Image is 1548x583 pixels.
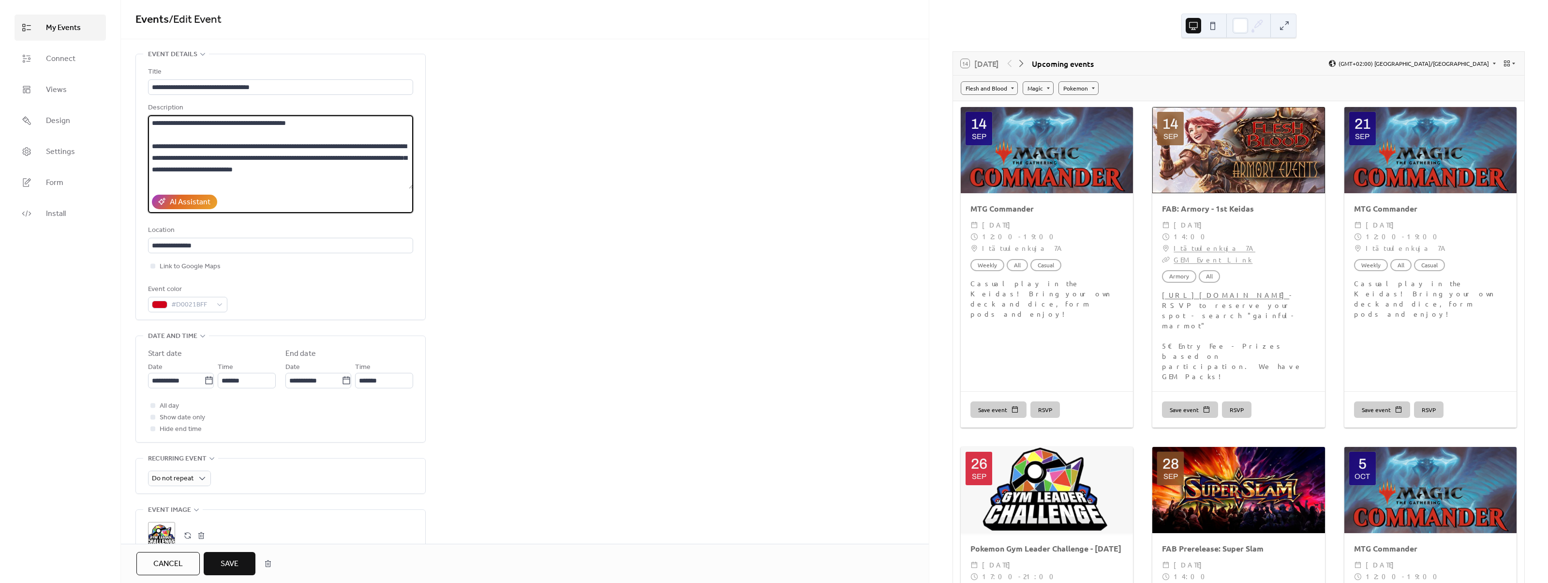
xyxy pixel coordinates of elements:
div: Start date [148,348,182,360]
span: 19:00 [1023,231,1059,243]
button: Save [204,552,255,575]
div: 5 [1358,457,1367,471]
span: / Edit Event [169,9,222,31]
span: Event image [148,505,191,516]
span: 12:00 [1366,231,1402,243]
div: ​ [1354,219,1362,231]
div: ​ [1162,254,1170,266]
span: [DATE] [1174,219,1207,231]
span: Settings [46,146,75,158]
div: ​ [970,219,978,231]
div: ​ [970,559,978,571]
button: RSVP [1222,401,1251,418]
div: 28 [1162,457,1179,471]
div: Sep [1163,133,1178,140]
span: 17:00 [982,571,1018,583]
span: 14:00 [1174,571,1211,583]
div: End date [285,348,316,360]
div: MTG Commander [961,203,1133,215]
div: ​ [970,243,978,254]
button: Cancel [136,552,200,575]
span: Link to Google Maps [160,261,221,273]
span: Show date only [160,412,205,424]
div: Oct [1354,473,1370,480]
span: Save [221,558,238,570]
div: ​ [1354,559,1362,571]
a: GEM Event Link [1174,255,1252,264]
div: - RSVP to reserve your spot - search "gainful-marmot" 5€ Entry Fee - Prizes based on participatio... [1152,290,1325,382]
span: Install [46,208,66,220]
div: ​ [970,571,978,583]
span: Hide end time [160,424,202,435]
span: #D0021BFF [171,299,212,311]
div: Title [148,66,411,78]
span: Event details [148,49,197,61]
a: Settings [15,138,106,165]
span: Date [148,362,163,373]
button: RSVP [1414,401,1444,418]
button: AI Assistant [152,195,217,209]
span: Time [355,362,371,373]
span: [DATE] [982,219,1015,231]
div: ​ [1162,571,1170,583]
span: [DATE] [982,559,1015,571]
span: - [1402,571,1407,583]
div: Upcoming events [1032,58,1094,69]
a: My Events [15,15,106,41]
div: Location [148,225,411,236]
span: - [1402,231,1407,243]
a: Itätuulenkuja 7A [1174,243,1255,254]
div: ​ [970,231,978,243]
div: ​ [1162,559,1170,571]
div: ​ [1354,243,1362,254]
div: Description [148,102,411,114]
a: Install [15,200,106,227]
span: Cancel [153,558,183,570]
div: ​ [1162,219,1170,231]
a: Events [135,9,169,31]
div: ​ [1354,231,1362,243]
div: Casual play in the Keidas! Bring your own deck and dice, form pods and enjoy! [961,278,1133,319]
button: Save event [1162,401,1218,418]
div: ​ [1354,571,1362,583]
span: 21:00 [1023,571,1059,583]
span: [DATE] [1366,219,1399,231]
div: Sep [1163,473,1178,480]
a: Connect [15,46,106,72]
div: Casual play in the Keidas! Bring your own deck and dice, form pods and enjoy! [1344,278,1517,319]
a: Form [15,169,106,196]
div: AI Assistant [170,197,210,208]
span: Time [218,362,233,373]
span: Form [46,177,63,189]
button: RSVP [1030,401,1060,418]
a: FAB: Armory - 1st Keidas [1162,203,1254,214]
span: 14:00 [1174,231,1211,243]
span: [DATE] [1366,559,1399,571]
span: Design [46,115,70,127]
a: Design [15,107,106,134]
div: Sep [1355,133,1369,140]
span: All day [160,400,179,412]
a: [URL][DOMAIN_NAME] [1162,291,1289,299]
span: 12:00 [982,231,1018,243]
span: - [1018,571,1023,583]
div: 21 [1354,117,1370,131]
span: [DATE] [1174,559,1207,571]
div: 14 [1162,117,1178,131]
span: Itätuulenkuja 7A [1366,243,1447,254]
span: Views [46,84,67,96]
div: Event color [148,284,225,295]
div: MTG Commander [1344,543,1517,554]
span: My Events [46,22,81,34]
div: ​ [1162,243,1170,254]
button: Save event [970,401,1027,418]
button: Save event [1354,401,1410,418]
span: 19:00 [1407,571,1443,583]
span: 12:00 [1366,571,1402,583]
div: 14 [971,117,987,131]
a: FAB Prerelease: Super Slam [1162,543,1264,553]
a: Pokemon Gym Leader Challenge - [DATE] [970,543,1121,553]
span: Recurring event [148,453,207,465]
span: 19:00 [1407,231,1443,243]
